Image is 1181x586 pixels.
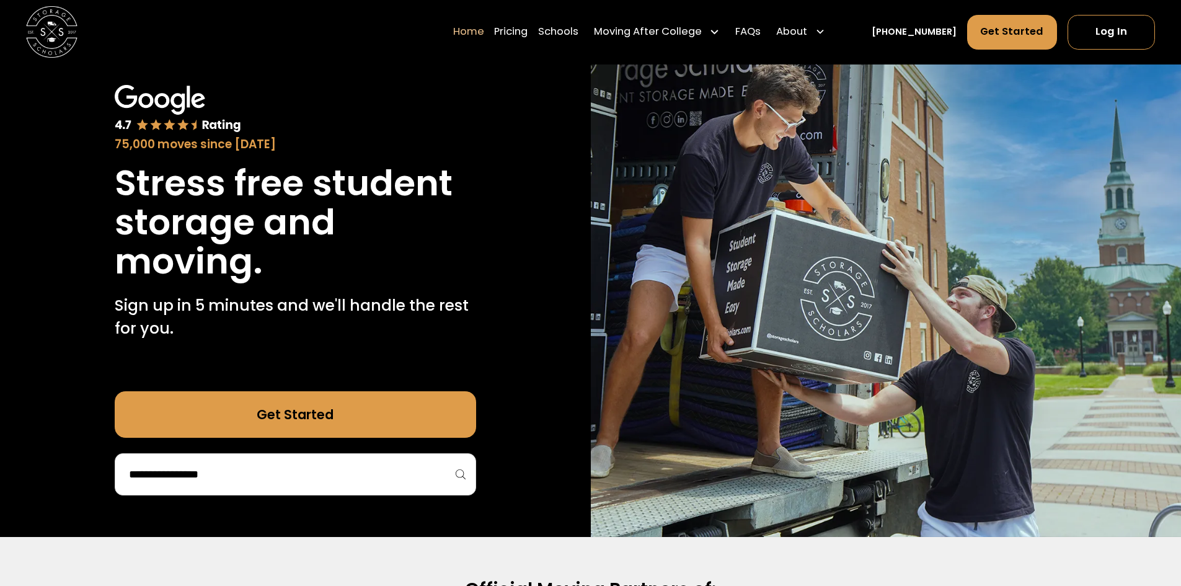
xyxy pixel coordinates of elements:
[453,14,484,50] a: Home
[771,14,831,50] div: About
[967,15,1058,50] a: Get Started
[594,25,702,40] div: Moving After College
[872,25,957,39] a: [PHONE_NUMBER]
[26,6,77,58] img: Storage Scholars main logo
[115,85,241,133] img: Google 4.7 star rating
[115,136,476,153] div: 75,000 moves since [DATE]
[494,14,528,50] a: Pricing
[538,14,578,50] a: Schools
[115,391,476,438] a: Get Started
[589,14,725,50] div: Moving After College
[735,14,761,50] a: FAQs
[115,164,476,281] h1: Stress free student storage and moving.
[1068,15,1155,50] a: Log In
[115,294,476,340] p: Sign up in 5 minutes and we'll handle the rest for you.
[776,25,807,40] div: About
